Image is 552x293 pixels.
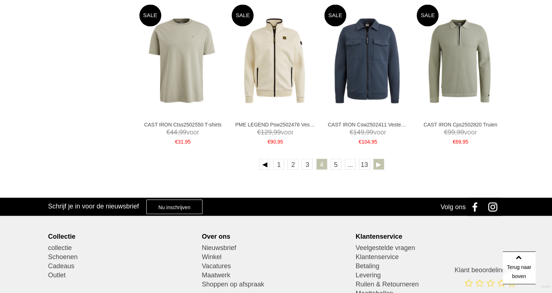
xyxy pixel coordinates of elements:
a: Terug naar boven [503,251,536,284]
div: Collectie [48,232,197,240]
a: CAST IRON Csw2502411 Vesten en Gilets [328,121,408,128]
a: Nieuwsbrief [202,243,350,252]
h3: Klant beoordelingen [455,266,530,274]
img: CAST IRON Ctss2502550 T-shirts [139,18,225,103]
a: 13 [359,159,370,169]
a: CAST IRON Ctss2502550 T-shirts [143,121,223,128]
span: € [257,128,261,136]
span: 129 [261,128,272,136]
span: 31 [178,138,184,144]
span: 149 [353,128,364,136]
h3: Schrijf je in voor de nieuwsbrief [48,202,139,210]
a: 5 [331,159,341,169]
a: Schoenen [48,252,197,261]
span: 44 [170,128,177,136]
div: Over ons [202,232,350,240]
a: Instagram [486,198,504,216]
span: , [461,138,463,144]
span: € [166,128,170,136]
span: 99 [366,128,373,136]
a: Vacatures [202,261,350,270]
span: 99 [448,128,455,136]
span: € [267,138,270,144]
span: voor [420,128,501,137]
a: Ruilen & Retourneren [356,280,504,289]
span: 99 [274,128,281,136]
span: € [444,128,448,136]
div: Klantenservice [356,232,504,240]
span: voor [328,128,408,137]
span: 69 [455,138,461,144]
span: € [453,138,456,144]
a: Outlet [48,270,197,280]
img: CAST IRON Cps2502820 Truien [417,18,502,103]
a: Betaling [356,261,504,270]
a: Divide [541,282,550,291]
span: ... [345,159,356,169]
a: Winkel [202,252,350,261]
span: voor [235,128,316,137]
div: Volg ons [440,198,466,216]
span: € [175,138,178,144]
span: 95 [371,138,377,144]
img: PME LEGEND Psw2502476 Vesten en Gilets [232,18,317,103]
span: 95 [185,138,191,144]
span: voor [143,128,223,137]
span: , [364,128,366,136]
span: 104 [362,138,370,144]
a: 2 [287,159,298,169]
a: CAST IRON Cps2502820 Truien [420,121,501,128]
span: , [184,138,185,144]
a: Klantenservice [356,252,504,261]
a: collectie [48,243,197,252]
a: PME LEGEND Psw2502476 Vesten en Gilets [235,121,316,128]
span: 95 [463,138,468,144]
a: Cadeaus [48,261,197,270]
a: 1 [273,159,284,169]
span: 95 [277,138,283,144]
a: Maatwerk [202,270,350,280]
span: 99 [179,128,186,136]
a: Shoppen op afspraak [202,280,350,289]
span: € [359,138,362,144]
span: 99 [457,128,464,136]
img: CAST IRON Csw2502411 Vesten en Gilets [324,18,410,103]
a: Veelgestelde vragen [356,243,504,252]
span: , [370,138,371,144]
span: , [455,128,457,136]
a: 4 [316,159,327,169]
span: , [276,138,278,144]
a: Levering [356,270,504,280]
a: Facebook [467,198,486,216]
span: , [177,128,179,136]
span: € [350,128,353,136]
span: , [272,128,274,136]
span: 90 [270,138,276,144]
a: 3 [302,159,313,169]
a: Nu inschrijven [146,199,202,214]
